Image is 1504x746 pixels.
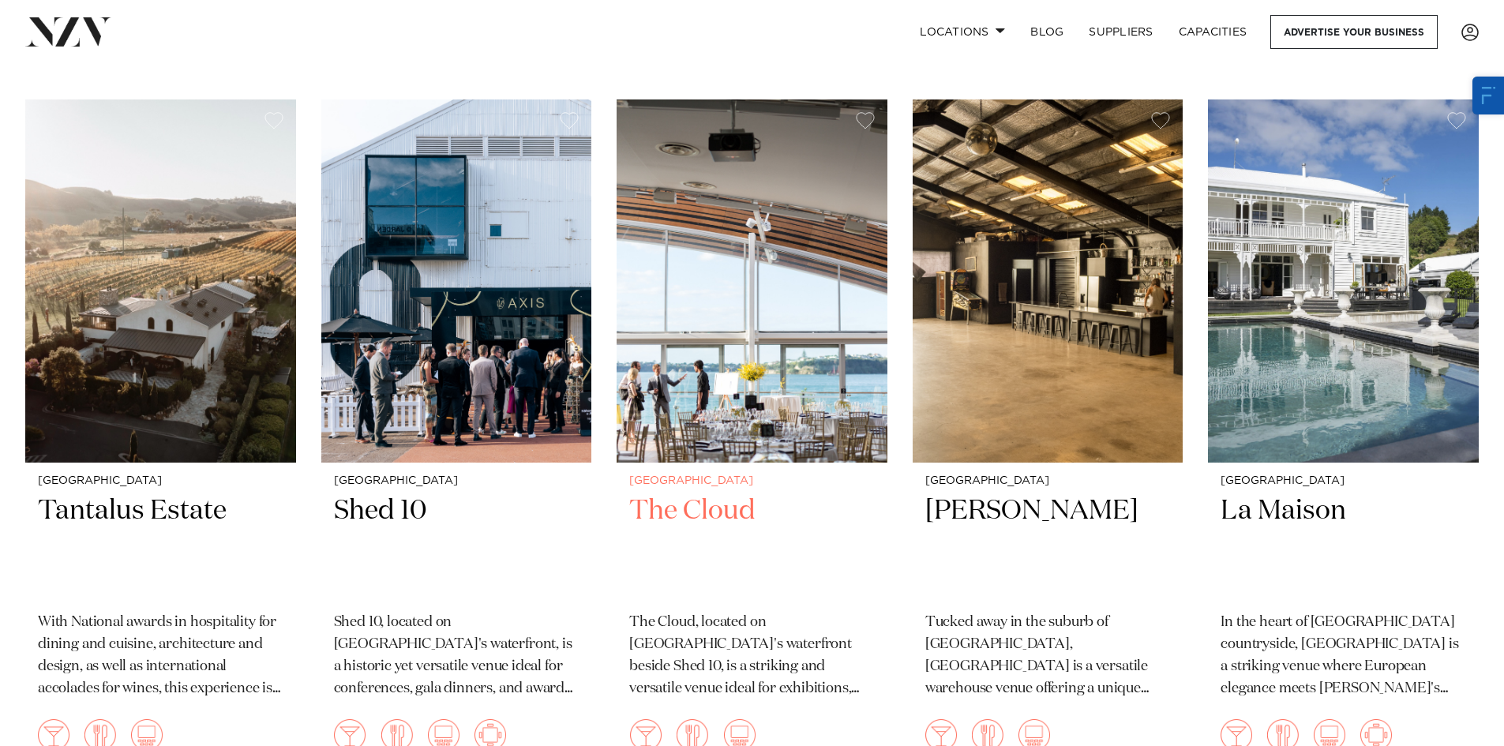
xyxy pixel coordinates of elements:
[25,17,111,46] img: nzv-logo.png
[1076,15,1165,49] a: SUPPLIERS
[334,493,579,600] h2: Shed 10
[629,493,875,600] h2: The Cloud
[334,475,579,487] small: [GEOGRAPHIC_DATA]
[38,612,283,700] p: With National awards in hospitality for dining and cuisine, architecture and design, as well as i...
[925,612,1171,700] p: Tucked away in the suburb of [GEOGRAPHIC_DATA], [GEOGRAPHIC_DATA] is a versatile warehouse venue ...
[629,475,875,487] small: [GEOGRAPHIC_DATA]
[1221,475,1466,487] small: [GEOGRAPHIC_DATA]
[1166,15,1260,49] a: Capacities
[925,475,1171,487] small: [GEOGRAPHIC_DATA]
[1018,15,1076,49] a: BLOG
[907,15,1018,49] a: Locations
[38,493,283,600] h2: Tantalus Estate
[334,612,579,700] p: Shed 10, located on [GEOGRAPHIC_DATA]'s waterfront, is a historic yet versatile venue ideal for c...
[925,493,1171,600] h2: [PERSON_NAME]
[1221,493,1466,600] h2: La Maison
[629,612,875,700] p: The Cloud, located on [GEOGRAPHIC_DATA]'s waterfront beside Shed 10, is a striking and versatile ...
[38,475,283,487] small: [GEOGRAPHIC_DATA]
[1221,612,1466,700] p: In the heart of [GEOGRAPHIC_DATA] countryside, [GEOGRAPHIC_DATA] is a striking venue where Europe...
[1270,15,1438,49] a: Advertise your business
